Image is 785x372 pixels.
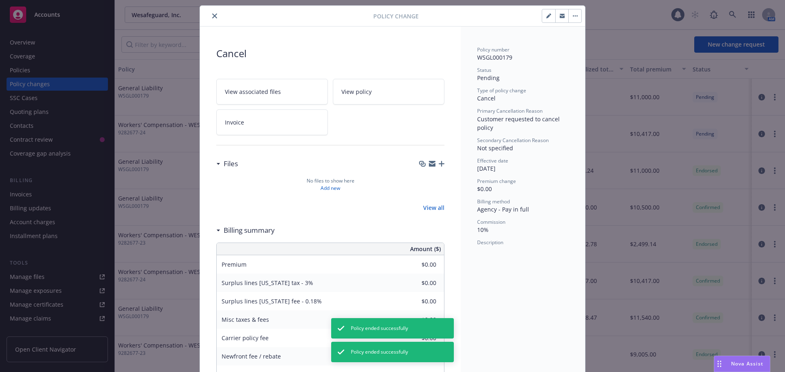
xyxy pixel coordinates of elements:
[216,79,328,105] a: View associated files
[714,356,770,372] button: Nova Assist
[388,313,441,325] input: 0.00
[477,205,529,213] span: Agency - Pay in full
[477,107,543,114] span: Primary Cancellation Reason
[477,137,549,144] span: Secondary Cancellation Reason
[224,225,275,236] h3: Billing summary
[210,11,220,21] button: close
[410,245,441,253] span: Amount ($)
[388,295,441,307] input: 0.00
[321,185,340,192] a: Add new
[477,94,496,102] span: Cancel
[477,157,508,164] span: Effective date
[477,46,509,53] span: Policy number
[216,46,444,61] span: Cancel
[477,185,492,193] span: $0.00
[477,87,526,94] span: Type of policy change
[351,325,408,332] span: Policy ended successfully
[714,356,724,372] div: Drag to move
[477,74,500,82] span: Pending
[477,239,503,246] span: Description
[423,203,444,212] a: View all
[222,279,313,287] span: Surplus lines [US_STATE] tax - 3%
[388,276,441,289] input: 0.00
[225,118,244,127] span: Invoice
[477,165,496,172] span: [DATE]
[222,316,269,323] span: Misc taxes & fees
[216,109,328,135] a: Invoice
[477,198,510,205] span: Billing method
[477,226,489,234] span: 10%
[388,258,441,270] input: 0.00
[477,115,561,131] span: Customer requested to cancel policy
[477,53,512,61] span: WSGL000179
[333,79,444,105] a: View policy
[731,360,763,367] span: Nova Assist
[216,225,275,236] div: Billing summary
[351,348,408,356] span: Policy ended successfully
[222,297,322,305] span: Surplus lines [US_STATE] fee - 0.18%
[225,87,281,96] span: View associated files
[477,178,516,185] span: Premium change
[216,158,238,169] div: Files
[222,334,269,342] span: Carrier policy fee
[222,261,247,268] span: Premium
[222,352,281,360] span: Newfront fee / rebate
[307,177,354,185] span: No files to show here
[477,67,491,74] span: Status
[341,87,372,96] span: View policy
[224,158,238,169] h3: Files
[477,144,513,152] span: Not specified
[477,218,505,225] span: Commission
[373,12,419,20] span: Policy Change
